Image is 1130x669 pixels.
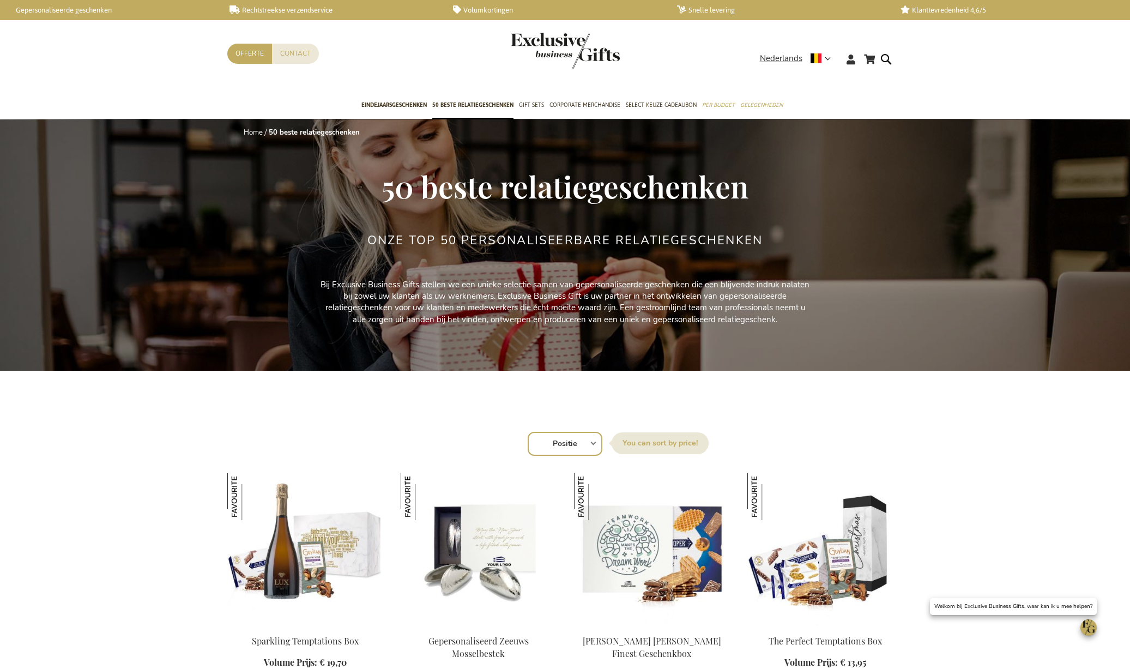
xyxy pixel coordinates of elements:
[252,635,359,647] a: Sparkling Temptations Box
[428,635,529,659] a: Gepersonaliseerd Zeeuws Mosselbestek
[320,279,811,326] p: Bij Exclusive Business Gifts stellen we een unieke selectie samen van gepersonaliseerde geschenke...
[702,99,735,111] span: Per Budget
[583,635,721,659] a: [PERSON_NAME] [PERSON_NAME] Finest Geschenkbox
[626,99,697,111] span: Select Keuze Cadeaubon
[227,473,274,520] img: Sparkling Temptations Box
[244,128,263,137] a: Home
[319,656,347,668] span: € 19,70
[677,5,884,15] a: Snelle levering
[784,656,838,668] span: Volume Prijs:
[747,473,794,520] img: The Perfect Temptations Box
[264,656,317,668] span: Volume Prijs:
[269,128,360,137] strong: 50 beste relatiegeschenken
[367,234,763,247] h2: Onze TOP 50 Personaliseerbare Relatiegeschenken
[401,622,557,632] a: Personalised Zeeland Mussel Cutlery Gepersonaliseerd Zeeuws Mosselbestek
[272,44,319,64] a: Contact
[453,5,660,15] a: Volumkortingen
[840,656,866,668] span: € 13,95
[574,473,730,626] img: Jules Destrooper Jules' Finest Gift Box
[574,622,730,632] a: Jules Destrooper Jules' Finest Gift Box Jules Destrooper Jules' Finest Geschenkbox
[784,656,866,669] a: Volume Prijs: € 13,95
[519,99,544,111] span: Gift Sets
[747,473,903,626] img: The Perfect Temptations Box
[227,473,383,626] img: Sparkling Temptations Bpx
[401,473,448,520] img: Gepersonaliseerd Zeeuws Mosselbestek
[361,99,427,111] span: Eindejaarsgeschenken
[747,622,903,632] a: The Perfect Temptations Box The Perfect Temptations Box
[612,432,709,454] label: Sorteer op
[760,52,838,65] div: Nederlands
[574,473,621,520] img: Jules Destrooper Jules' Finest Geschenkbox
[227,622,383,632] a: Sparkling Temptations Bpx Sparkling Temptations Box
[511,33,620,69] img: Exclusive Business gifts logo
[769,635,882,647] a: The Perfect Temptations Box
[264,656,347,669] a: Volume Prijs: € 19,70
[229,5,436,15] a: Rechtstreekse verzendservice
[401,473,557,626] img: Personalised Zeeland Mussel Cutlery
[760,52,802,65] span: Nederlands
[511,33,565,69] a: store logo
[901,5,1107,15] a: Klanttevredenheid 4,6/5
[432,99,513,111] span: 50 beste relatiegeschenken
[382,166,748,206] span: 50 beste relatiegeschenken
[549,99,620,111] span: Corporate Merchandise
[227,44,272,64] a: Offerte
[740,99,783,111] span: Gelegenheden
[5,5,212,15] a: Gepersonaliseerde geschenken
